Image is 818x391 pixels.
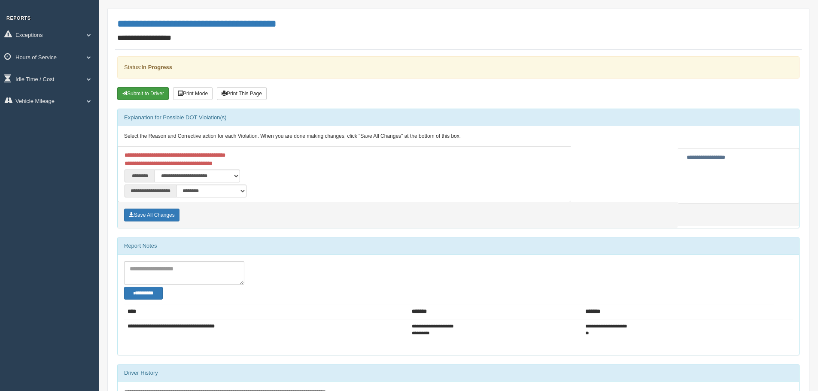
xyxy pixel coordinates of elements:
[118,237,799,255] div: Report Notes
[124,209,179,221] button: Save
[124,287,163,300] button: Change Filter Options
[118,364,799,382] div: Driver History
[141,64,172,70] strong: In Progress
[217,87,267,100] button: Print This Page
[173,87,213,100] button: Print Mode
[117,87,169,100] button: Submit To Driver
[117,56,800,78] div: Status:
[118,109,799,126] div: Explanation for Possible DOT Violation(s)
[118,126,799,147] div: Select the Reason and Corrective action for each Violation. When you are done making changes, cli...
